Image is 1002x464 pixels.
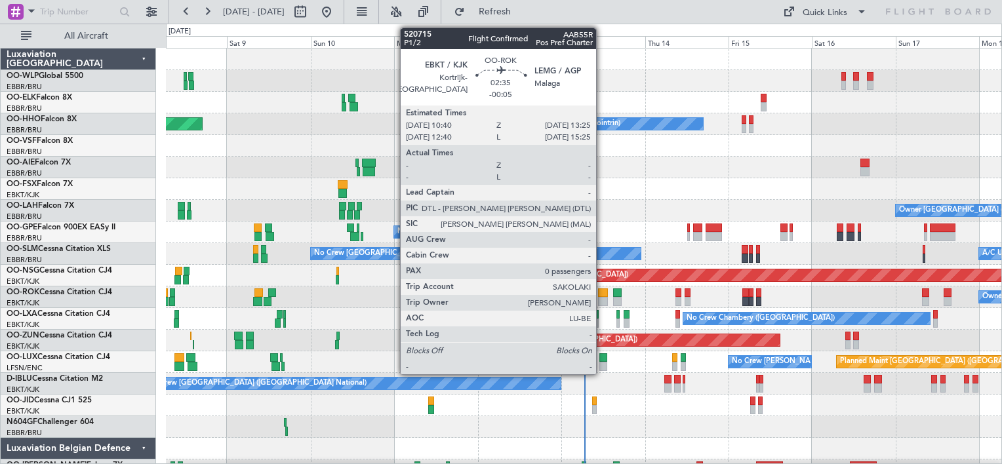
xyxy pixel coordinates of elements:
a: OO-LXACessna Citation CJ4 [7,310,110,318]
span: OO-WLP [7,72,39,80]
a: EBKT/KJK [7,385,39,395]
a: OO-GPEFalcon 900EX EASy II [7,223,115,231]
a: OO-LAHFalcon 7X [7,202,74,210]
a: EBKT/KJK [7,190,39,200]
div: Unplanned Maint [GEOGRAPHIC_DATA]-[GEOGRAPHIC_DATA] [540,287,752,307]
span: OO-VSF [7,137,37,145]
a: OO-NSGCessna Citation CJ4 [7,267,112,275]
a: OO-ZUNCessna Citation CJ4 [7,332,112,339]
button: Refresh [448,1,527,22]
a: EBKT/KJK [7,277,39,286]
span: OO-LAH [7,202,38,210]
span: OO-JID [7,396,34,404]
a: OO-LUXCessna Citation CJ4 [7,353,110,361]
a: EBBR/BRU [7,428,42,438]
span: OO-ROK [7,288,39,296]
span: OO-LUX [7,353,37,361]
span: D-IBLU [7,375,32,383]
a: OO-SLMCessna Citation XLS [7,245,111,253]
span: All Aircraft [34,31,138,41]
input: Trip Number [40,2,115,22]
span: OO-AIE [7,159,35,166]
a: OO-WLPGlobal 5500 [7,72,83,80]
div: A/C Unavailable Geneva (Cointrin) [506,114,620,134]
div: No Crew [PERSON_NAME] ([PERSON_NAME]) [732,352,889,372]
span: N604GF [7,418,37,426]
div: Unplanned Maint [GEOGRAPHIC_DATA] ([GEOGRAPHIC_DATA]) [422,330,637,350]
div: Mon 11 [394,36,477,48]
div: Quick Links [803,7,847,20]
span: OO-GPE [7,223,37,231]
span: OO-ZUN [7,332,39,339]
div: Sat 9 [227,36,310,48]
span: Refresh [468,7,523,16]
a: OO-JIDCessna CJ1 525 [7,396,92,404]
a: EBKT/KJK [7,406,39,416]
div: Thu 14 [645,36,729,48]
span: OO-SLM [7,245,38,253]
a: EBBR/BRU [7,255,42,265]
span: OO-ELK [7,94,36,102]
a: LFSN/ENC [7,363,43,373]
a: OO-VSFFalcon 8X [7,137,73,145]
div: [DATE] [169,26,191,37]
a: EBKT/KJK [7,298,39,308]
a: OO-AIEFalcon 7X [7,159,71,166]
button: Quick Links [776,1,873,22]
div: Sat 16 [812,36,895,48]
span: OO-NSG [7,267,39,275]
a: EBBR/BRU [7,82,42,92]
span: [DATE] - [DATE] [223,6,285,18]
a: EBKT/KJK [7,341,39,351]
a: D-IBLUCessna Citation M2 [7,375,103,383]
div: Tue 12 [478,36,561,48]
a: EBBR/BRU [7,147,42,157]
a: EBBR/BRU [7,125,42,135]
div: No Crew [GEOGRAPHIC_DATA] ([GEOGRAPHIC_DATA] National) [147,374,367,393]
div: No Crew Chambery ([GEOGRAPHIC_DATA]) [687,309,835,328]
a: EBBR/BRU [7,104,42,113]
a: EBBR/BRU [7,212,42,222]
div: Sun 17 [896,36,979,48]
a: OO-FSXFalcon 7X [7,180,73,188]
div: No Crew [GEOGRAPHIC_DATA] ([GEOGRAPHIC_DATA] National) [397,222,617,242]
span: OO-FSX [7,180,37,188]
span: OO-HHO [7,115,41,123]
a: OO-ROKCessna Citation CJ4 [7,288,112,296]
div: Sun 10 [311,36,394,48]
button: All Aircraft [14,26,142,47]
a: OO-ELKFalcon 8X [7,94,72,102]
a: N604GFChallenger 604 [7,418,94,426]
a: EBBR/BRU [7,233,42,243]
div: Wed 13 [561,36,645,48]
div: Planned Maint [GEOGRAPHIC_DATA] ([GEOGRAPHIC_DATA]) [422,265,628,285]
a: OO-HHOFalcon 8X [7,115,77,123]
div: Fri 15 [729,36,812,48]
div: No Crew [GEOGRAPHIC_DATA] ([GEOGRAPHIC_DATA] National) [314,244,534,263]
div: Fri 8 [144,36,227,48]
a: EBKT/KJK [7,320,39,330]
span: OO-LXA [7,310,37,318]
a: EBBR/BRU [7,168,42,178]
